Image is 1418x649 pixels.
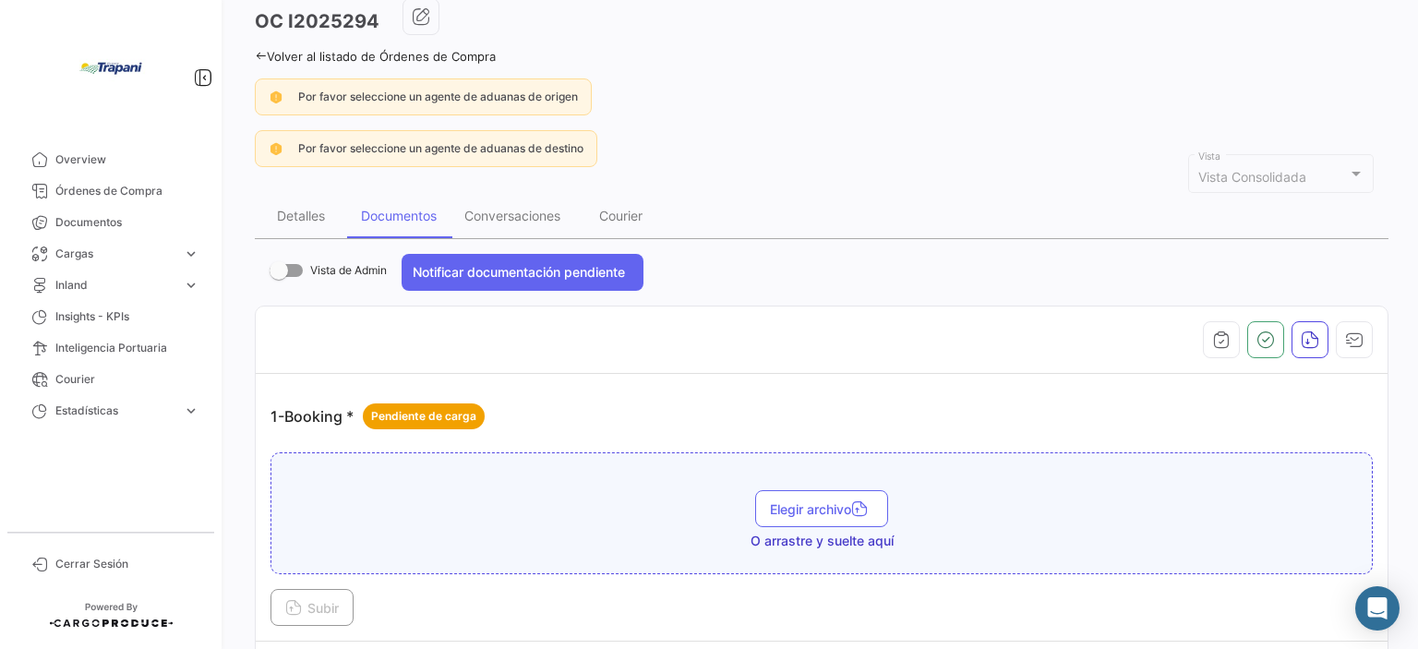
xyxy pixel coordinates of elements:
a: Órdenes de Compra [15,175,207,207]
span: Por favor seleccione un agente de aduanas de origen [298,90,578,103]
a: Documentos [15,207,207,238]
span: Por favor seleccione un agente de aduanas de destino [298,141,583,155]
span: Courier [55,371,199,388]
div: Detalles [277,208,325,223]
span: Cargas [55,246,175,262]
span: Documentos [55,214,199,231]
p: 1-Booking * [270,403,485,429]
button: Elegir archivo [755,490,888,527]
span: Órdenes de Compra [55,183,199,199]
span: Cerrar Sesión [55,556,199,572]
button: Notificar documentación pendiente [402,254,643,291]
span: Inland [55,277,175,294]
button: Subir [270,589,354,626]
span: Elegir archivo [770,501,873,517]
a: Overview [15,144,207,175]
div: Courier [599,208,643,223]
span: expand_more [183,246,199,262]
span: Subir [285,600,339,616]
span: expand_more [183,403,199,419]
div: Abrir Intercom Messenger [1355,586,1400,631]
span: Overview [55,151,199,168]
div: Documentos [361,208,437,223]
span: Estadísticas [55,403,175,419]
span: Vista Consolidada [1198,169,1306,185]
span: expand_more [183,277,199,294]
span: O arrastre y suelte aquí [751,532,894,550]
a: Insights - KPIs [15,301,207,332]
span: Inteligencia Portuaria [55,340,199,356]
div: Conversaciones [464,208,560,223]
a: Inteligencia Portuaria [15,332,207,364]
a: Courier [15,364,207,395]
span: Vista de Admin [310,259,387,282]
h3: OC I2025294 [255,8,379,34]
a: Volver al listado de Órdenes de Compra [255,49,496,64]
img: bd005829-9598-4431-b544-4b06bbcd40b2.jpg [65,22,157,114]
span: Pendiente de carga [371,408,476,425]
span: Insights - KPIs [55,308,199,325]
